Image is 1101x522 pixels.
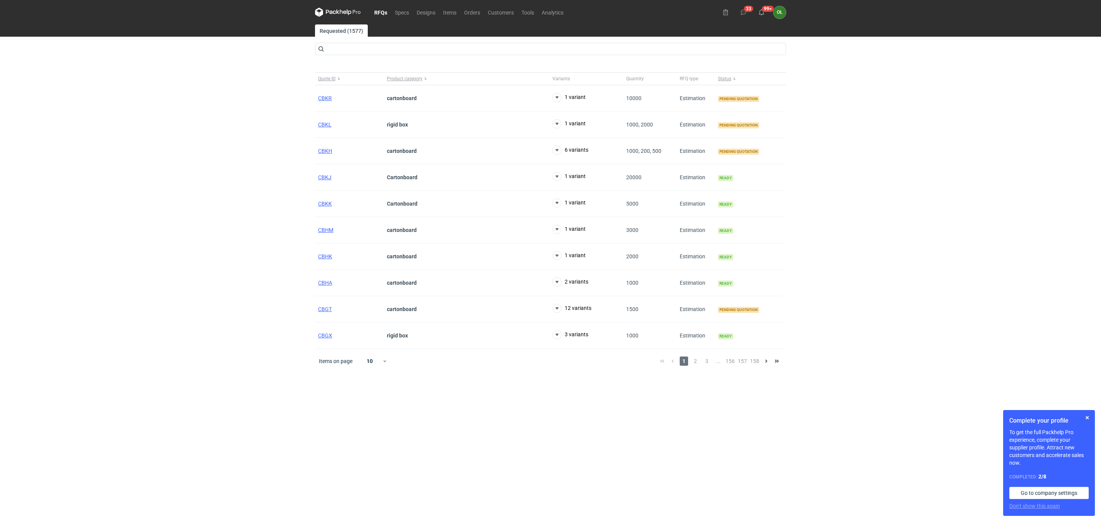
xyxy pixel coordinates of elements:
span: 1000, 200, 500 [626,148,661,154]
svg: Packhelp Pro [315,8,361,17]
strong: cartonboard [387,253,417,259]
span: CBKK [318,201,332,207]
span: 3 [703,357,711,366]
span: Pending quotation [718,149,759,155]
strong: cartonboard [387,227,417,233]
span: 2000 [626,253,638,259]
a: Designs [413,8,439,17]
button: 6 variants [552,146,588,155]
strong: Cartonboard [387,174,417,180]
span: Status [718,76,731,82]
span: ... [714,357,723,366]
a: CBGX [318,332,332,339]
span: 158 [750,357,759,366]
div: Estimation [677,270,715,296]
button: 1 variant [552,251,586,260]
div: Estimation [677,112,715,138]
div: Completed: [1009,473,1089,481]
strong: cartonboard [387,306,417,312]
button: 3 variants [552,330,588,339]
h1: Complete your profile [1009,416,1089,425]
span: RFQ type [680,76,698,82]
a: Customers [484,8,518,17]
a: CBHM [318,227,333,233]
button: Skip for now [1083,413,1092,422]
strong: cartonboard [387,280,417,286]
a: Orders [460,8,484,17]
strong: Cartonboard [387,201,417,207]
div: Estimation [677,243,715,270]
span: Ready [718,228,733,234]
button: Quote ID [315,73,384,85]
button: Don’t show this again [1009,502,1060,510]
div: Olga Łopatowicz [773,6,786,19]
span: 157 [738,357,747,366]
button: 2 variants [552,277,588,287]
span: Ready [718,201,733,208]
div: Estimation [677,217,715,243]
a: Go to company settings [1009,487,1089,499]
button: 1 variant [552,198,586,208]
button: 1 variant [552,172,586,181]
span: Ready [718,333,733,339]
span: Product category [387,76,422,82]
span: 3000 [626,227,638,233]
button: 99+ [755,6,768,18]
span: 1500 [626,306,638,312]
button: 1 variant [552,119,586,128]
a: Tools [518,8,538,17]
span: Pending quotation [718,122,759,128]
a: Specs [391,8,413,17]
a: CBKH [318,148,332,154]
span: 1 [680,357,688,366]
strong: 2 / 8 [1038,473,1046,480]
span: 5000 [626,201,638,207]
a: CBKJ [318,174,331,180]
span: 156 [726,357,735,366]
span: Pending quotation [718,307,759,313]
div: Estimation [677,296,715,323]
a: CBHA [318,280,332,286]
span: 1000 [626,280,638,286]
span: Ready [718,254,733,260]
a: CBKL [318,122,331,128]
a: CBKR [318,95,332,101]
button: Product category [384,73,549,85]
span: Variants [552,76,570,82]
button: 33 [737,6,750,18]
span: 10000 [626,95,641,101]
strong: rigid box [387,332,408,339]
strong: cartonboard [387,95,417,101]
a: Items [439,8,460,17]
button: 1 variant [552,93,586,102]
div: Estimation [677,164,715,191]
span: Pending quotation [718,96,759,102]
strong: rigid box [387,122,408,128]
a: CBGT [318,306,332,312]
div: 10 [357,356,382,366]
span: 1000 [626,332,638,339]
span: Ready [718,175,733,181]
div: Estimation [677,191,715,217]
div: Estimation [677,138,715,164]
span: 1000, 2000 [626,122,653,128]
span: 20000 [626,174,641,180]
span: Quote ID [318,76,336,82]
button: 12 variants [552,304,591,313]
button: Status [715,73,784,85]
span: 2 [691,357,700,366]
a: Requested (1577) [315,24,368,37]
span: Ready [718,280,733,287]
strong: cartonboard [387,148,417,154]
span: Quantity [626,76,644,82]
a: Analytics [538,8,567,17]
p: To get the full Packhelp Pro experience, complete your supplier profile. Attract new customers an... [1009,428,1089,467]
a: CBHK [318,253,332,259]
span: Items on page [319,357,352,365]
